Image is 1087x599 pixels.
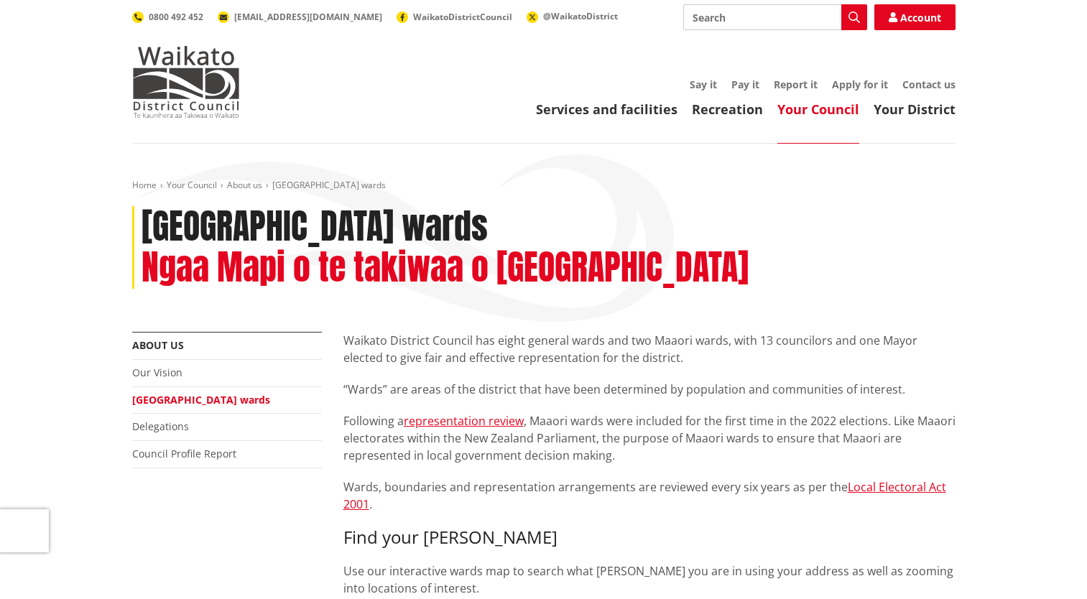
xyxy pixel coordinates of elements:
a: representation review [404,413,524,429]
p: Waikato District Council has eight general wards and two Maaori wards, with 13 councilors and one... [343,332,956,366]
span: 0800 492 452 [149,11,203,23]
h2: Ngaa Mapi o te takiwaa o [GEOGRAPHIC_DATA] [142,247,749,289]
a: Pay it [731,78,759,91]
input: Search input [683,4,867,30]
a: About us [132,338,184,352]
p: Use our interactive wards map to search what [PERSON_NAME] you are in using your address as well ... [343,562,956,597]
h3: Find your [PERSON_NAME] [343,527,956,548]
a: Services and facilities [536,101,677,118]
a: WaikatoDistrictCouncil [397,11,512,23]
a: Local Electoral Act 2001 [343,479,946,512]
iframe: Messenger Launcher [1021,539,1073,590]
a: [EMAIL_ADDRESS][DOMAIN_NAME] [218,11,382,23]
span: [GEOGRAPHIC_DATA] wards [272,179,386,191]
a: Delegations [132,419,189,433]
a: Council Profile Report [132,447,236,460]
a: Say it [690,78,717,91]
img: Waikato District Council - Te Kaunihera aa Takiwaa o Waikato [132,46,240,118]
a: [GEOGRAPHIC_DATA] wards [132,393,270,407]
a: Apply for it [832,78,888,91]
a: Our Vision [132,366,182,379]
a: Recreation [692,101,763,118]
p: Following a , Maaori wards were included for the first time in the 2022 elections. Like Maaori el... [343,412,956,464]
p: Wards, boundaries and representation arrangements are reviewed every six years as per the . [343,478,956,513]
a: Account [874,4,956,30]
a: About us [227,179,262,191]
span: [EMAIL_ADDRESS][DOMAIN_NAME] [234,11,382,23]
a: Report it [774,78,818,91]
span: WaikatoDistrictCouncil [413,11,512,23]
h1: [GEOGRAPHIC_DATA] wards [142,206,488,248]
p: “Wards” are areas of the district that have been determined by population and communities of inte... [343,381,956,398]
a: Your Council [777,101,859,118]
a: Contact us [902,78,956,91]
a: @WaikatoDistrict [527,10,618,22]
a: Your District [874,101,956,118]
span: @WaikatoDistrict [543,10,618,22]
nav: breadcrumb [132,180,956,192]
a: Home [132,179,157,191]
a: 0800 492 452 [132,11,203,23]
a: Your Council [167,179,217,191]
